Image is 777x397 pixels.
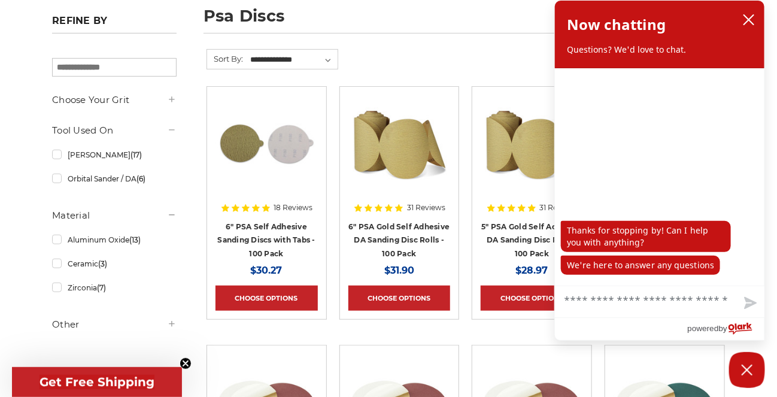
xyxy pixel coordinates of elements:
span: (3) [98,259,107,268]
select: Sort By: [248,51,338,69]
button: Send message [734,290,764,317]
p: We're here to answer any questions [561,256,720,275]
span: (17) [130,150,142,159]
span: powered [687,321,718,336]
span: (6) [136,174,145,183]
span: (7) [97,283,106,292]
div: chat [555,68,764,286]
a: Aluminum Oxide [52,229,177,250]
img: 5" Sticky Backed Sanding Discs on a roll [481,95,583,191]
span: (13) [129,235,141,244]
h5: Material [52,208,177,223]
span: $28.97 [516,265,548,276]
a: 5" PSA Gold Self Adhesive DA Sanding Disc Rolls - 100 Pack [481,222,582,258]
span: $30.27 [251,265,283,276]
span: Get Free Shipping [40,375,154,389]
a: Powered by Olark [687,318,764,340]
p: Questions? We'd love to chat. [567,44,752,56]
img: 6" DA Sanding Discs on a Roll [348,95,451,191]
h2: Now chatting [567,13,666,37]
a: 5" Sticky Backed Sanding Discs on a roll [481,95,583,230]
button: close chatbox [739,11,758,29]
span: by [719,321,727,336]
a: Choose Options [348,286,451,311]
a: Orbital Sander / DA [52,168,177,189]
h1: psa discs [204,8,725,34]
h5: Tool Used On [52,123,177,138]
img: 6 inch psa sanding disc [216,95,318,191]
span: $31.90 [384,265,414,276]
a: Choose Options [481,286,583,311]
div: Get Free ShippingClose teaser [12,367,182,397]
a: Zirconia [52,277,177,298]
h5: Choose Your Grit [52,93,177,107]
a: Choose Options [216,286,318,311]
a: 6 inch psa sanding disc [216,95,318,230]
a: Ceramic [52,253,177,274]
button: Close Chatbox [729,352,765,388]
a: [PERSON_NAME] [52,144,177,165]
button: Close teaser [180,357,192,369]
p: Thanks for stopping by! Can I help you with anything? [561,221,731,252]
a: 6" PSA Gold Self Adhesive DA Sanding Disc Rolls - 100 Pack [348,222,450,258]
h5: Other [52,317,177,332]
h5: Refine by [52,15,177,34]
a: 6" PSA Self Adhesive Sanding Discs with Tabs - 100 Pack [218,222,315,258]
a: 6" DA Sanding Discs on a Roll [348,95,451,230]
label: Sort By: [207,50,243,68]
